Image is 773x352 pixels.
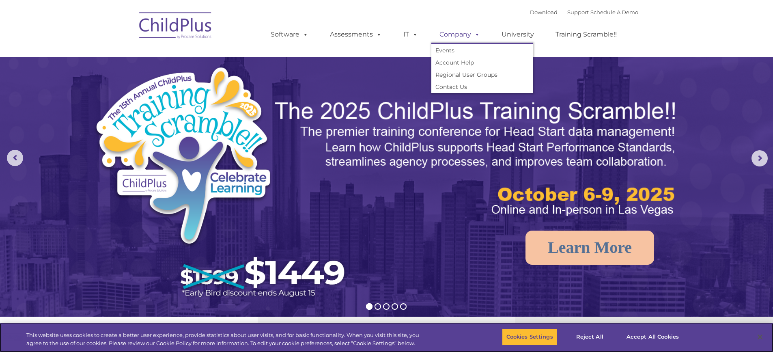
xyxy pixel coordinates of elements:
[547,26,625,43] a: Training Scramble!!
[564,328,615,346] button: Reject All
[567,9,589,15] a: Support
[431,44,533,56] a: Events
[530,9,638,15] font: |
[135,6,216,47] img: ChildPlus by Procare Solutions
[751,328,769,346] button: Close
[431,69,533,81] a: Regional User Groups
[502,328,558,346] button: Cookies Settings
[431,81,533,93] a: Contact Us
[113,54,138,60] span: Last name
[26,331,425,347] div: This website uses cookies to create a better user experience, provide statistics about user visit...
[590,9,638,15] a: Schedule A Demo
[322,26,390,43] a: Assessments
[530,9,558,15] a: Download
[431,26,488,43] a: Company
[622,328,683,346] button: Accept All Cookies
[263,26,317,43] a: Software
[395,26,426,43] a: IT
[113,87,147,93] span: Phone number
[493,26,542,43] a: University
[525,231,654,265] a: Learn More
[431,56,533,69] a: Account Help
